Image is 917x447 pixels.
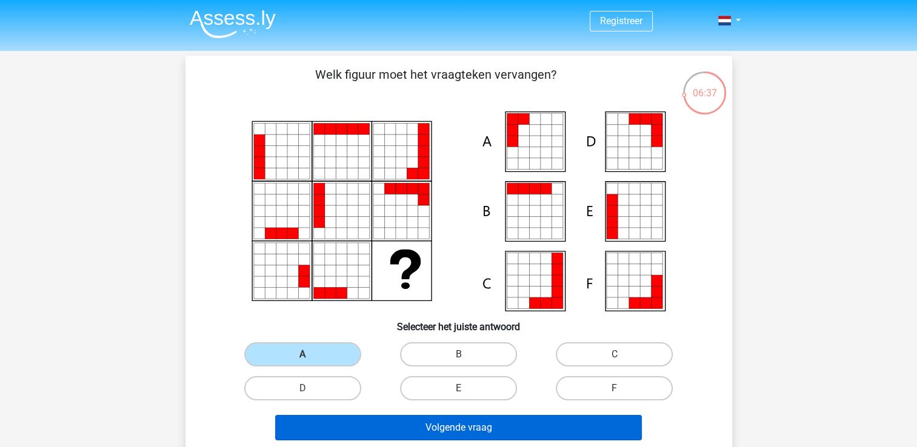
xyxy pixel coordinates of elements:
label: F [556,376,673,400]
label: E [400,376,517,400]
a: Registreer [600,15,642,27]
img: Assessly [190,10,276,38]
label: B [400,342,517,366]
button: Volgende vraag [275,415,642,440]
h6: Selecteer het juiste antwoord [205,311,713,333]
p: Welk figuur moet het vraagteken vervangen? [205,65,667,102]
label: A [244,342,361,366]
label: D [244,376,361,400]
div: 06:37 [682,70,727,101]
label: C [556,342,673,366]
